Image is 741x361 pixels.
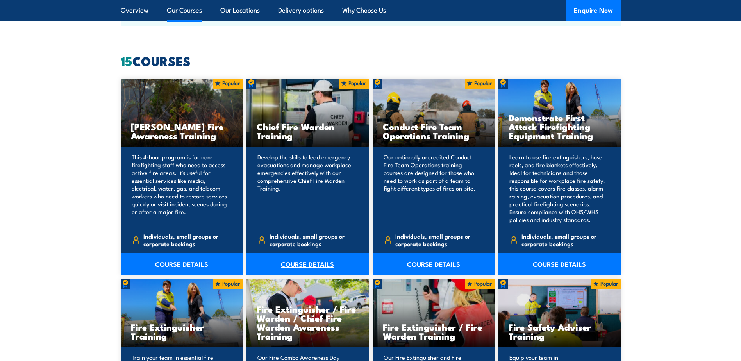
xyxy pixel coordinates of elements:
[373,253,495,275] a: COURSE DETAILS
[131,322,233,340] h3: Fire Extinguisher Training
[383,322,485,340] h3: Fire Extinguisher / Fire Warden Training
[509,322,611,340] h3: Fire Safety Adviser Training
[143,232,229,247] span: Individuals, small groups or corporate bookings
[509,153,607,223] p: Learn to use fire extinguishers, hose reels, and fire blankets effectively. Ideal for technicians...
[257,122,359,140] h3: Chief Fire Warden Training
[132,153,230,223] p: This 4-hour program is for non-firefighting staff who need to access active fire areas. It's usef...
[121,253,243,275] a: COURSE DETAILS
[521,232,607,247] span: Individuals, small groups or corporate bookings
[121,51,132,70] strong: 15
[383,122,485,140] h3: Conduct Fire Team Operations Training
[257,304,359,340] h3: Fire Extinguisher / Fire Warden / Chief Fire Warden Awareness Training
[509,113,611,140] h3: Demonstrate First Attack Firefighting Equipment Training
[121,55,621,66] h2: COURSES
[498,253,621,275] a: COURSE DETAILS
[384,153,482,223] p: Our nationally accredited Conduct Fire Team Operations training courses are designed for those wh...
[246,253,369,275] a: COURSE DETAILS
[395,232,481,247] span: Individuals, small groups or corporate bookings
[257,153,355,223] p: Develop the skills to lead emergency evacuations and manage workplace emergencies effectively wit...
[270,232,355,247] span: Individuals, small groups or corporate bookings
[131,122,233,140] h3: [PERSON_NAME] Fire Awareness Training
